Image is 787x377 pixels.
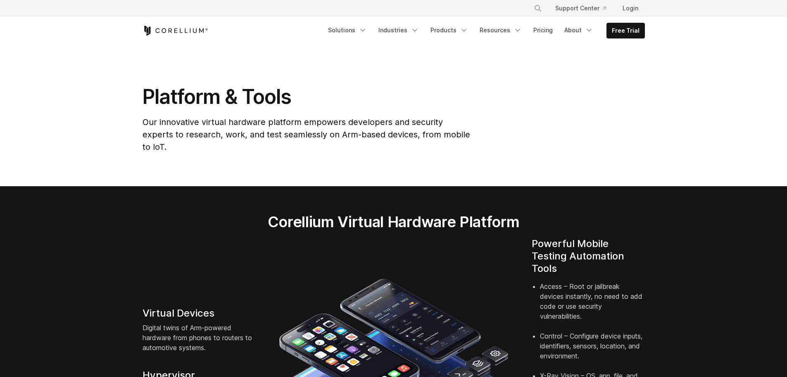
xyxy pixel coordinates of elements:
[143,323,256,353] p: Digital twins of Arm-powered hardware from phones to routers to automotive systems.
[143,26,208,36] a: Corellium Home
[616,1,645,16] a: Login
[532,238,645,275] h4: Powerful Mobile Testing Automation Tools
[540,331,645,371] li: Control – Configure device inputs, identifiers, sensors, location, and environment.
[549,1,613,16] a: Support Center
[607,23,644,38] a: Free Trial
[475,23,527,38] a: Resources
[540,281,645,331] li: Access – Root or jailbreak devices instantly, no need to add code or use security vulnerabilities.
[530,1,545,16] button: Search
[143,117,470,152] span: Our innovative virtual hardware platform empowers developers and security experts to research, wo...
[559,23,598,38] a: About
[229,213,558,231] h2: Corellium Virtual Hardware Platform
[323,23,372,38] a: Solutions
[426,23,473,38] a: Products
[143,84,472,109] h1: Platform & Tools
[143,307,256,319] h4: Virtual Devices
[323,23,645,38] div: Navigation Menu
[373,23,424,38] a: Industries
[524,1,645,16] div: Navigation Menu
[528,23,558,38] a: Pricing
